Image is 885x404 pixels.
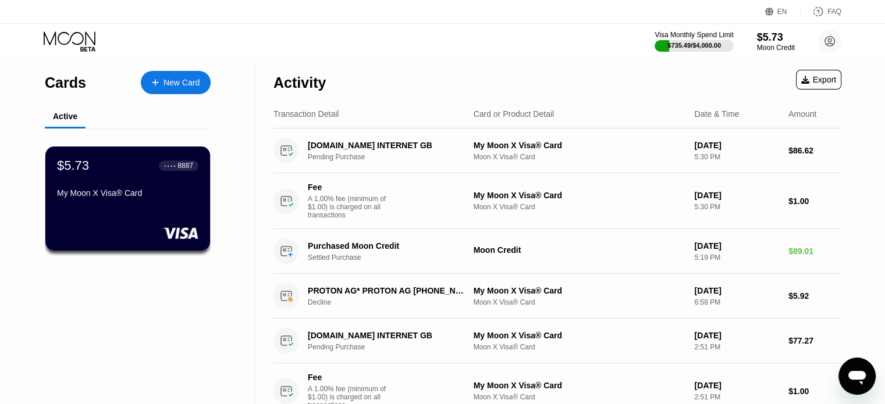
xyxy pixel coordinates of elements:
[474,343,685,351] div: Moon X Visa® Card
[273,128,841,173] div: [DOMAIN_NAME] INTERNET GBPending PurchaseMy Moon X Visa® CardMoon X Visa® Card[DATE]5:30 PM$86.62
[788,196,841,206] div: $1.00
[788,291,841,301] div: $5.92
[655,31,733,39] div: Visa Monthly Spend Limit
[788,246,841,256] div: $89.01
[757,31,795,52] div: $5.73Moon Credit
[273,74,326,91] div: Activity
[788,109,816,119] div: Amount
[273,173,841,229] div: FeeA 1.00% fee (minimum of $1.00) is charged on all transactionsMy Moon X Visa® CardMoon X Visa® ...
[694,153,779,161] div: 5:30 PM
[788,387,841,396] div: $1.00
[474,203,685,211] div: Moon X Visa® Card
[45,146,210,251] div: $5.73● ● ● ●8887My Moon X Visa® Card
[308,153,479,161] div: Pending Purchase
[474,286,685,295] div: My Moon X Visa® Card
[694,253,779,262] div: 5:19 PM
[777,8,787,16] div: EN
[765,6,801,17] div: EN
[141,71,211,94] div: New Card
[694,191,779,200] div: [DATE]
[655,31,733,52] div: Visa Monthly Spend Limit$735.49/$4,000.00
[474,109,555,119] div: Card or Product Detail
[273,274,841,319] div: PROTON AG* PROTON AG [PHONE_NUMBER] CHDeclineMy Moon X Visa® CardMoon X Visa® Card[DATE]6:58 PM$5.92
[53,112,77,121] div: Active
[788,336,841,345] div: $77.27
[694,298,779,306] div: 6:58 PM
[474,298,685,306] div: Moon X Visa® Card
[308,373,389,382] div: Fee
[308,183,389,192] div: Fee
[474,245,685,255] div: Moon Credit
[838,357,876,395] iframe: Przycisk umożliwiający otwarcie okna komunikatora
[308,241,467,251] div: Purchased Moon Credit
[694,109,739,119] div: Date & Time
[694,203,779,211] div: 5:30 PM
[474,331,685,340] div: My Moon X Visa® Card
[57,188,198,198] div: My Moon X Visa® Card
[308,141,467,150] div: [DOMAIN_NAME] INTERNET GB
[308,343,479,351] div: Pending Purchase
[273,229,841,274] div: Purchased Moon CreditSettled PurchaseMoon Credit[DATE]5:19 PM$89.01
[788,146,841,155] div: $86.62
[694,141,779,150] div: [DATE]
[177,162,193,170] div: 8887
[308,286,467,295] div: PROTON AG* PROTON AG [PHONE_NUMBER] CH
[474,153,685,161] div: Moon X Visa® Card
[801,6,841,17] div: FAQ
[308,195,395,219] div: A 1.00% fee (minimum of $1.00) is charged on all transactions
[694,241,779,251] div: [DATE]
[474,141,685,150] div: My Moon X Visa® Card
[273,109,339,119] div: Transaction Detail
[757,44,795,52] div: Moon Credit
[757,31,795,44] div: $5.73
[308,331,467,340] div: [DOMAIN_NAME] INTERNET GB
[273,319,841,363] div: [DOMAIN_NAME] INTERNET GBPending PurchaseMy Moon X Visa® CardMoon X Visa® Card[DATE]2:51 PM$77.27
[667,42,721,49] div: $735.49 / $4,000.00
[164,164,176,167] div: ● ● ● ●
[474,381,685,390] div: My Moon X Visa® Card
[827,8,841,16] div: FAQ
[694,331,779,340] div: [DATE]
[308,253,479,262] div: Settled Purchase
[57,158,89,173] div: $5.73
[694,381,779,390] div: [DATE]
[474,191,685,200] div: My Moon X Visa® Card
[694,286,779,295] div: [DATE]
[796,70,841,90] div: Export
[474,393,685,401] div: Moon X Visa® Card
[801,75,836,84] div: Export
[308,298,479,306] div: Decline
[45,74,86,91] div: Cards
[694,343,779,351] div: 2:51 PM
[694,393,779,401] div: 2:51 PM
[164,78,200,88] div: New Card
